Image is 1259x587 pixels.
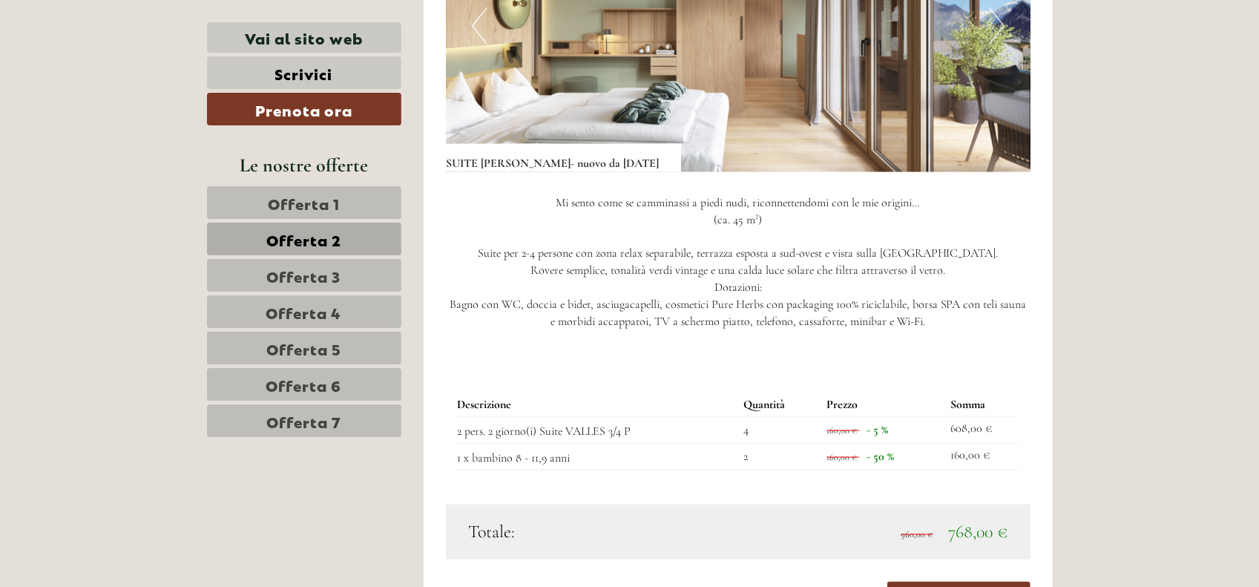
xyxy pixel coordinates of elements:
span: Offerta 3 [267,265,341,286]
td: 2 [737,444,821,470]
span: 960,00 € [901,529,933,540]
small: 22:17 [22,72,198,82]
a: Scrivici [207,56,401,89]
button: Invia [497,384,585,417]
th: Somma [945,393,1019,416]
span: Offerta 1 [268,192,340,213]
span: 768,00 € [949,521,1008,542]
button: Previous [472,7,487,45]
span: Offerta 5 [266,338,341,358]
span: Offerta 2 [266,229,341,249]
th: Prezzo [821,393,944,416]
span: - 5 % [867,422,888,437]
span: Offerta 6 [266,374,342,395]
a: Vai al sito web [207,22,401,53]
span: Offerta 4 [266,301,342,322]
div: Le nostre offerte [207,151,401,179]
td: 4 [737,417,821,444]
span: 160,00 € [826,425,857,436]
th: Quantità [737,393,821,416]
div: [DATE] [266,11,319,36]
td: 608,00 € [945,417,1019,444]
td: 1 x bambino 8 - 11,9 anni [457,444,737,470]
div: SUITE [PERSON_NAME]- nuovo da [DATE] [446,144,681,172]
span: 160,00 € [826,452,857,462]
button: Next [989,7,1005,45]
div: [GEOGRAPHIC_DATA] [22,43,198,55]
th: Descrizione [457,393,737,416]
a: Prenota ora [207,93,401,125]
span: Offerta 7 [266,410,341,431]
td: 2 pers. 2 giorno(i) Suite VALLES 3/4 P [457,417,737,444]
p: Mi sento come se camminassi a piedi nudi, riconnettendomi con le mie origini… (ca. 45 m²) Suite p... [446,194,1030,330]
span: - 50 % [867,449,894,464]
td: 160,00 € [945,444,1019,470]
div: Buon giorno, come possiamo aiutarla? [11,40,206,85]
div: Totale: [457,519,738,545]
